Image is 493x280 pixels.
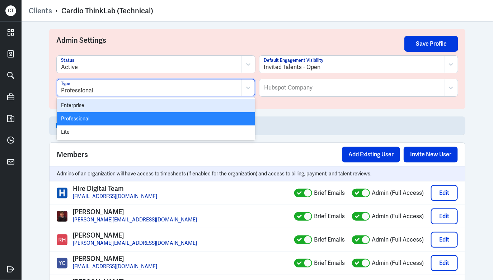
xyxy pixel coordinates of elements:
[404,147,458,162] button: Invite New User
[431,232,458,248] button: Edit
[372,259,424,267] label: Admin (Full Access)
[73,262,157,271] p: [EMAIL_ADDRESS][DOMAIN_NAME]
[73,209,197,215] p: [PERSON_NAME]
[73,256,157,262] p: [PERSON_NAME]
[372,235,424,244] label: Admin (Full Access)
[372,189,424,197] label: Admin (Full Access)
[50,166,465,181] div: Admins of an organization will have access to timesheets (if enabled for the organization) and ac...
[314,259,345,267] label: Brief Emails
[73,232,197,239] p: [PERSON_NAME]
[61,6,153,15] div: Cardio ThinkLab (Technical)
[314,189,345,197] label: Brief Emails
[342,147,400,162] button: Add Existing User
[29,6,52,15] a: Clients
[5,5,16,16] div: C T
[372,212,424,221] label: Admin (Full Access)
[57,149,88,160] span: Members
[56,36,404,55] h3: Admin Settings
[404,36,458,52] button: Save Profile
[73,185,157,192] p: Hire Digital Team
[57,112,255,125] div: Professional
[73,192,157,201] p: [EMAIL_ADDRESS][DOMAIN_NAME]
[314,212,345,221] label: Brief Emails
[314,235,345,244] label: Brief Emails
[57,99,255,112] div: Enterprise
[431,185,458,201] button: Edit
[55,121,77,130] h3: Profile
[73,239,197,247] p: [PERSON_NAME][EMAIL_ADDRESS][DOMAIN_NAME]
[431,208,458,224] button: Edit
[431,255,458,271] button: Edit
[73,215,197,224] p: [PERSON_NAME][EMAIL_ADDRESS][DOMAIN_NAME]
[52,6,61,15] p: ›
[57,125,255,139] div: Lite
